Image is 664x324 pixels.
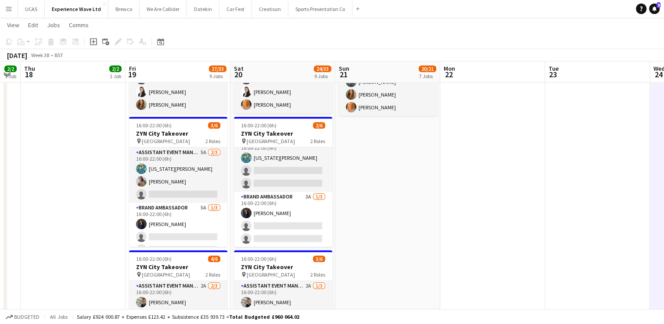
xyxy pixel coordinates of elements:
[229,313,299,320] span: Total Budgeted £960 064.02
[649,4,660,14] a: 9
[69,21,89,29] span: Comms
[65,19,92,31] a: Comms
[187,0,219,18] button: Datekin
[657,2,660,8] span: 9
[43,19,64,31] a: Jobs
[219,0,252,18] button: Car Fest
[47,21,60,29] span: Jobs
[4,312,41,322] button: Budgeted
[18,0,45,18] button: UCAS
[45,0,108,18] button: Experience Wave Ltd
[108,0,140,18] button: Brewco
[288,0,352,18] button: Sports Presentation Co
[252,0,288,18] button: Creatisan
[25,19,42,31] a: Edit
[48,313,69,320] span: All jobs
[29,52,51,58] span: Week 38
[4,19,23,31] a: View
[28,21,38,29] span: Edit
[7,51,27,60] div: [DATE]
[140,0,187,18] button: We Are Collider
[14,314,39,320] span: Budgeted
[77,313,299,320] div: Salary £924 000.87 + Expenses £123.42 + Subsistence £35 939.73 =
[54,52,63,58] div: BST
[7,21,19,29] span: View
